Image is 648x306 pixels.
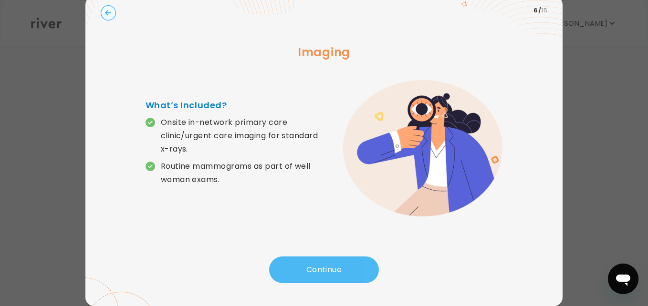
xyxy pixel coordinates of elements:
h4: What’s Included? [146,99,324,112]
iframe: Button to launch messaging window [608,264,638,294]
p: Onsite in-network primary care clinic/urgent care imaging for standard x-rays. [161,116,324,156]
p: Routine mammograms as part of well woman exams. [161,160,324,186]
button: Continue [269,256,379,283]
h3: Imaging [101,44,547,61]
img: error graphic [343,80,502,216]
